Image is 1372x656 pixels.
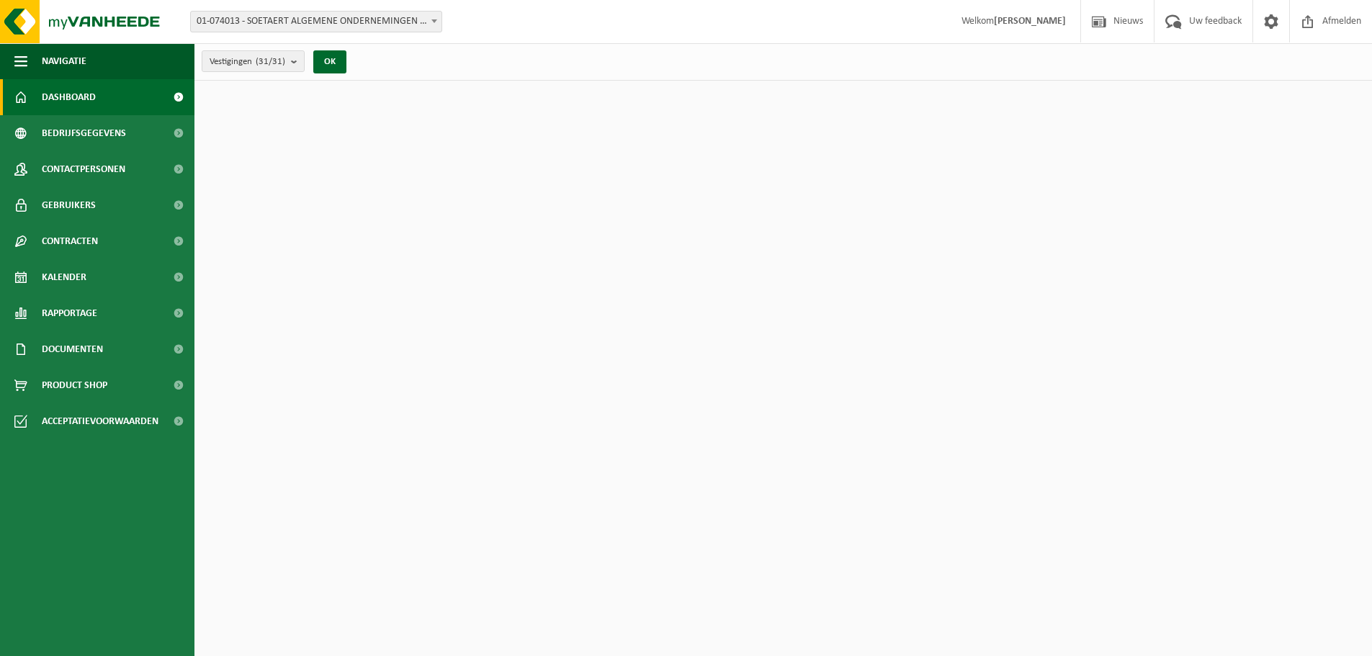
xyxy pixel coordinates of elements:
span: 01-074013 - SOETAERT ALGEMENE ONDERNEMINGEN - OOSTENDE [191,12,441,32]
span: Kalender [42,259,86,295]
span: 01-074013 - SOETAERT ALGEMENE ONDERNEMINGEN - OOSTENDE [190,11,442,32]
span: Vestigingen [210,51,285,73]
span: Navigatie [42,43,86,79]
button: OK [313,50,346,73]
span: Documenten [42,331,103,367]
span: Contracten [42,223,98,259]
span: Acceptatievoorwaarden [42,403,158,439]
span: Bedrijfsgegevens [42,115,126,151]
span: Dashboard [42,79,96,115]
count: (31/31) [256,57,285,66]
span: Contactpersonen [42,151,125,187]
strong: [PERSON_NAME] [994,16,1066,27]
span: Product Shop [42,367,107,403]
span: Gebruikers [42,187,96,223]
button: Vestigingen(31/31) [202,50,305,72]
span: Rapportage [42,295,97,331]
